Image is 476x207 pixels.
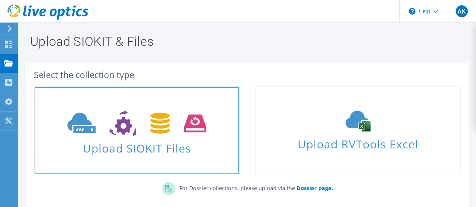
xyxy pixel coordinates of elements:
h1: Upload SIOKIT & Files [30,35,461,48]
span: Upload SIOKIT Files [35,138,239,154]
p: For Dossier collections, please upload via the [175,182,333,192]
b: Dossier page. [296,184,333,192]
a: Upload RVTools Excel [255,86,461,174]
a: Dossier page. [295,184,333,192]
span: Upload RVTools Excel [255,134,460,150]
a: Upload SIOKIT Files [34,86,240,174]
div: Select the collection type [34,71,461,79]
svg: \n [409,8,415,15]
span: AK [456,5,468,17]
